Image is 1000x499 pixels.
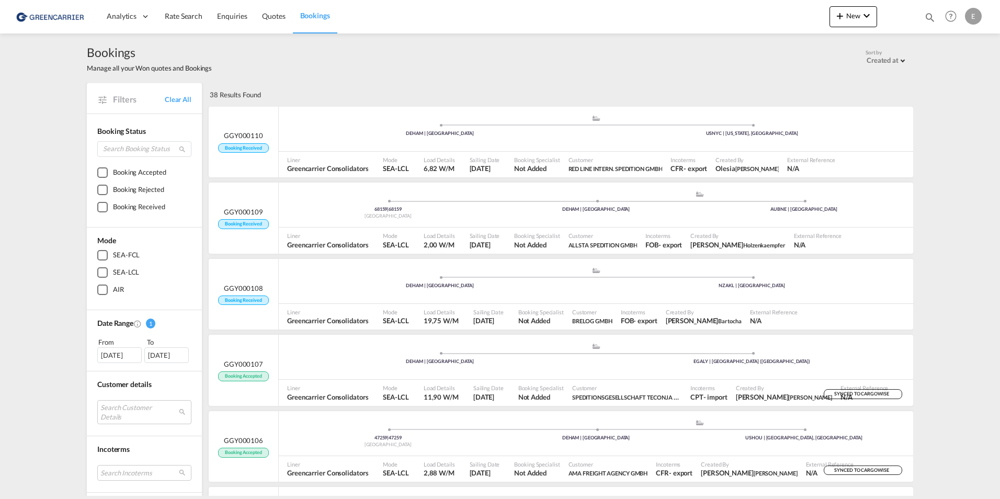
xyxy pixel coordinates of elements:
[473,384,504,392] span: Sailing Date
[690,240,785,249] span: Bianca Holzenkaempfer
[424,164,454,173] span: 6,82 W/M
[224,131,263,140] span: GGY000110
[146,337,192,347] div: To
[383,308,408,316] span: Mode
[218,371,268,381] span: Booking Accepted
[924,12,936,27] div: icon-magnify
[518,308,564,316] span: Booking Specialist
[383,384,408,392] span: Mode
[113,202,165,212] div: Booking Received
[965,8,982,25] div: E
[621,308,657,316] span: Incoterms
[209,335,913,406] div: GGY000107 Booking Accepted assets/icons/custom/ship-fill.svgassets/icons/custom/roll-o-plane.svgP...
[287,308,368,316] span: Liner
[572,317,612,324] span: BRELOG GMBH
[165,12,202,20] span: Rate Search
[718,317,741,324] span: Bartocha
[165,95,191,104] a: Clear All
[146,319,155,328] span: 1
[824,466,902,475] div: SYNCED TO CARGOWISE
[473,316,504,325] span: 29 Sep 2025
[209,411,913,482] div: GGY000106 Booking Accepted Pickup Germany assets/icons/custom/ship-fill.svgassets/icons/custom/ro...
[224,359,263,369] span: GGY000107
[569,470,648,477] span: AMA FREIGHT AGENCY GMBH
[735,165,779,172] span: [PERSON_NAME]
[690,392,728,402] span: CPT import
[383,232,408,240] span: Mode
[569,164,663,173] span: RED LINE INTERN. SPEDITION GMBH
[569,156,663,164] span: Customer
[671,156,707,164] span: Incoterms
[97,337,191,363] span: From To [DATE][DATE]
[645,232,682,240] span: Incoterms
[97,127,146,135] span: Booking Status
[97,236,116,245] span: Mode
[518,316,564,325] span: Not Added
[806,460,854,468] span: External Reference
[383,240,408,249] span: SEA-LCL
[287,232,368,240] span: Liner
[287,392,368,402] span: Greencarrier Consolidators
[470,460,500,468] span: Sailing Date
[97,347,142,363] div: [DATE]
[424,393,459,401] span: 11,90 W/M
[645,240,658,249] div: FOB
[942,7,960,25] span: Help
[383,468,408,478] span: SEA-LCL
[492,206,700,213] div: DEHAM | [GEOGRAPHIC_DATA]
[107,11,137,21] span: Analytics
[787,156,835,164] span: External Reference
[383,316,408,325] span: SEA-LCL
[424,384,459,392] span: Load Details
[178,145,186,153] md-icon: icon-magnify
[97,380,151,389] span: Customer details
[694,191,706,197] md-icon: assets/icons/custom/ship-fill.svg
[424,156,455,164] span: Load Details
[572,384,682,392] span: Customer
[754,470,798,477] span: [PERSON_NAME]
[514,240,560,249] span: Not Added
[824,389,902,399] div: SYNCED TO CARGOWISE
[834,9,846,22] md-icon: icon-plus 400-fg
[750,316,798,325] span: N/A
[569,232,638,240] span: Customer
[569,240,638,249] span: ALLSTA SPEDITION GMBH
[97,319,133,327] span: Date Range
[209,259,913,330] div: GGY000108 Booking Received assets/icons/custom/ship-fill.svgassets/icons/custom/roll-o-plane.svgP...
[569,242,638,248] span: ALLSTA SPEDITION GMBH
[287,164,368,173] span: Greencarrier Consolidators
[590,344,603,349] md-icon: assets/icons/custom/ship-fill.svg
[287,240,368,249] span: Greencarrier Consolidators
[736,384,832,392] span: Created By
[694,420,706,425] md-icon: assets/icons/custom/ship-fill.svg
[97,141,191,157] input: Search Booking Status
[218,448,268,458] span: Booking Accepted
[572,308,612,316] span: Customer
[218,219,268,229] span: Booking Received
[87,44,212,61] span: Bookings
[287,384,368,392] span: Liner
[658,240,682,249] div: - export
[656,468,669,478] div: CFR
[867,56,899,64] div: Created at
[666,308,742,316] span: Created By
[514,460,560,468] span: Booking Specialist
[924,12,936,23] md-icon: icon-magnify
[470,240,500,249] span: 15 Sep 2025
[473,308,504,316] span: Sailing Date
[300,11,330,20] span: Bookings
[374,206,389,212] span: 68159
[133,320,142,328] md-icon: Created On
[514,232,560,240] span: Booking Specialist
[569,165,663,172] span: RED LINE INTERN. SPEDITION GMBH
[700,206,908,213] div: AUBNE | [GEOGRAPHIC_DATA]
[518,384,564,392] span: Booking Specialist
[701,460,797,468] span: Created By
[287,460,368,468] span: Liner
[866,49,882,56] span: Sort by
[656,460,692,468] span: Incoterms
[113,285,124,295] div: AIR
[621,316,657,325] span: FOB export
[470,156,500,164] span: Sailing Date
